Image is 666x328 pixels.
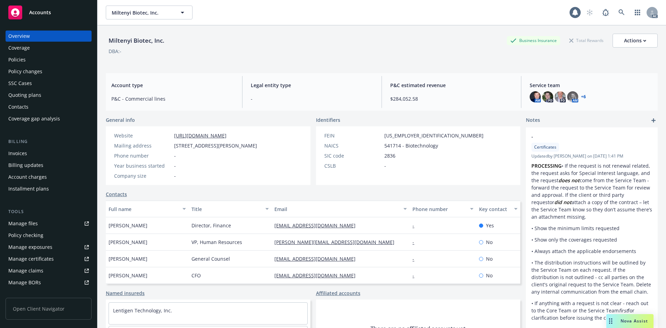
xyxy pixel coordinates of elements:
[606,314,654,328] button: Nova Assist
[531,236,652,243] p: • Show only the coverages requested
[109,272,147,279] span: [PERSON_NAME]
[649,116,658,125] a: add
[191,255,230,262] span: General Counsel
[114,152,171,159] div: Phone number
[6,218,92,229] a: Manage files
[114,142,171,149] div: Mailing address
[6,208,92,215] div: Tools
[6,78,92,89] a: SSC Cases
[6,171,92,183] a: Account charges
[531,162,562,169] strong: PROCESSING
[113,307,172,314] a: Lentigen Technology, Inc.
[531,225,652,232] p: • Show the minimum limits requested
[174,152,176,159] span: -
[6,242,92,253] a: Manage exposures
[6,101,92,112] a: Contacts
[8,31,30,42] div: Overview
[251,82,373,89] span: Legal entity type
[114,132,171,139] div: Website
[507,36,560,45] div: Business Insurance
[558,177,580,184] em: does not
[109,238,147,246] span: [PERSON_NAME]
[8,242,52,253] div: Manage exposures
[8,160,43,171] div: Billing updates
[615,6,629,19] a: Search
[534,144,556,150] span: Certificates
[174,132,227,139] a: [URL][DOMAIN_NAME]
[8,101,28,112] div: Contacts
[384,152,395,159] span: 2836
[531,162,652,220] p: • If the request is not renewal related, the request asks for Special Interest language, and the ...
[109,205,178,213] div: Full name
[6,148,92,159] a: Invoices
[531,247,652,255] p: • Always attach the applicable endorsements
[8,66,42,77] div: Policy changes
[412,272,420,279] a: -
[174,162,176,169] span: -
[106,36,167,45] div: Miltenyi Biotec, Inc.
[111,95,234,102] span: P&C - Commercial lines
[581,95,586,99] a: +6
[109,255,147,262] span: [PERSON_NAME]
[274,205,399,213] div: Email
[412,205,466,213] div: Phone number
[8,90,41,101] div: Quoting plans
[479,205,510,213] div: Key contact
[8,54,26,65] div: Policies
[412,239,420,245] a: -
[566,36,607,45] div: Total Rewards
[6,289,92,300] a: Summary of insurance
[174,172,176,179] span: -
[6,183,92,194] a: Installment plans
[624,34,646,47] div: Actions
[8,230,43,241] div: Policy checking
[6,3,92,22] a: Accounts
[174,142,257,149] span: [STREET_ADDRESS][PERSON_NAME]
[412,222,420,229] a: -
[531,300,652,321] p: • If anything with a request is not clear - reach out to the Core Team or the Service Team for cl...
[6,31,92,42] a: Overview
[412,255,420,262] a: -
[6,138,92,145] div: Billing
[390,95,513,102] span: $284,052.58
[555,91,566,102] img: photo
[530,82,652,89] span: Service team
[29,10,51,15] span: Accounts
[106,191,127,198] a: Contacts
[189,201,272,217] button: Title
[621,318,648,324] span: Nova Assist
[8,265,43,276] div: Manage claims
[526,127,658,327] div: -CertificatesUpdatedby [PERSON_NAME] on [DATE] 1:41 PMPROCESSING• If the request is not renewal r...
[274,239,400,245] a: [PERSON_NAME][EMAIL_ADDRESS][DOMAIN_NAME]
[384,142,438,149] span: 541714 - Biotechnology
[6,160,92,171] a: Billing updates
[531,133,634,140] span: -
[6,90,92,101] a: Quoting plans
[106,201,189,217] button: Full name
[191,272,201,279] span: CFO
[8,289,61,300] div: Summary of insurance
[191,238,242,246] span: VP, Human Resources
[106,289,145,297] a: Named insureds
[526,116,540,125] span: Notes
[486,238,493,246] span: No
[6,253,92,264] a: Manage certificates
[8,42,30,53] div: Coverage
[390,82,513,89] span: P&C estimated revenue
[531,259,652,295] p: • The distribution instructions will be outlined by the Service Team on each request. If the dist...
[251,95,373,102] span: -
[114,172,171,179] div: Company size
[109,48,121,55] div: DBA: -
[486,272,493,279] span: No
[6,54,92,65] a: Policies
[324,132,382,139] div: FEIN
[316,116,340,124] span: Identifiers
[542,91,553,102] img: photo
[8,277,41,288] div: Manage BORs
[6,113,92,124] a: Coverage gap analysis
[274,222,361,229] a: [EMAIL_ADDRESS][DOMAIN_NAME]
[6,42,92,53] a: Coverage
[8,113,60,124] div: Coverage gap analysis
[8,218,38,229] div: Manage files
